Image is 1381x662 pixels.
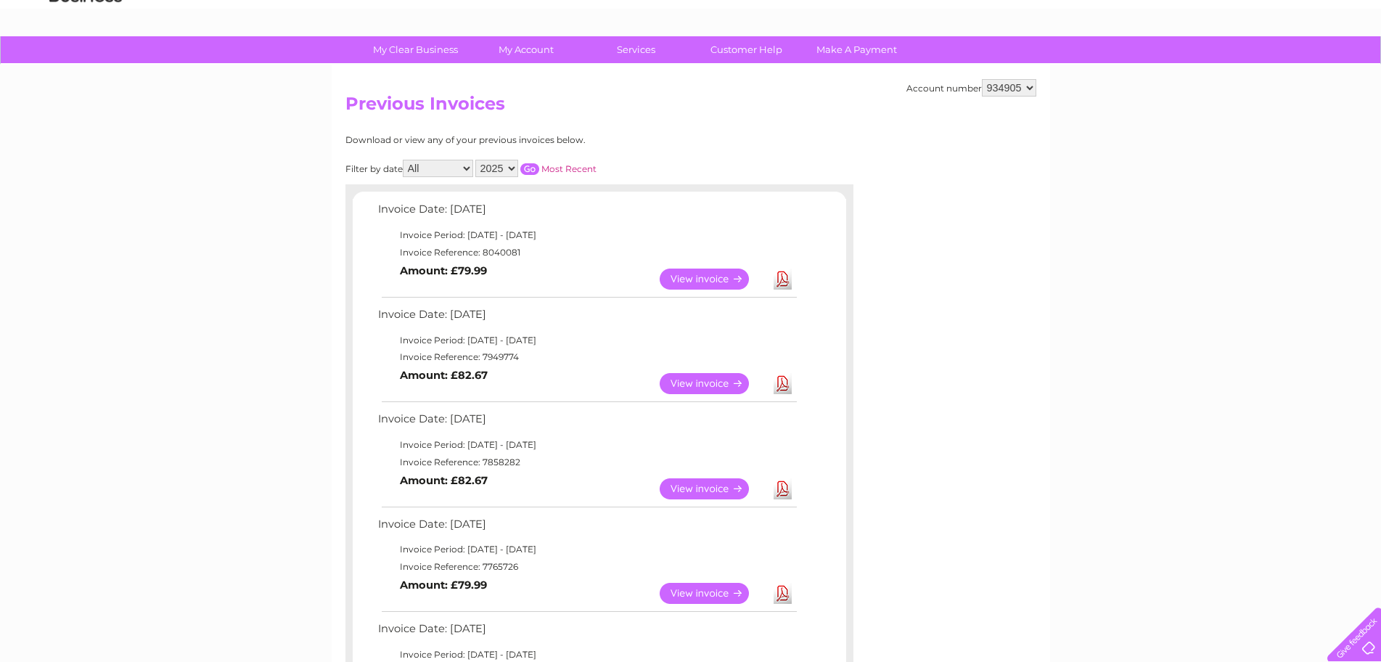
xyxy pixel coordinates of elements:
[660,269,766,290] a: View
[400,369,488,382] b: Amount: £82.67
[1107,7,1208,25] a: 0333 014 3131
[1202,62,1246,73] a: Telecoms
[400,264,487,277] b: Amount: £79.99
[660,373,766,394] a: View
[345,135,726,145] div: Download or view any of your previous invoices below.
[374,541,799,558] td: Invoice Period: [DATE] - [DATE]
[374,558,799,576] td: Invoice Reference: 7765726
[400,474,488,487] b: Amount: £82.67
[374,436,799,454] td: Invoice Period: [DATE] - [DATE]
[374,226,799,244] td: Invoice Period: [DATE] - [DATE]
[1255,62,1276,73] a: Blog
[906,79,1036,97] div: Account number
[374,454,799,471] td: Invoice Reference: 7858282
[400,579,487,592] b: Amount: £79.99
[1333,62,1367,73] a: Log out
[348,8,1034,70] div: Clear Business is a trading name of Verastar Limited (registered in [GEOGRAPHIC_DATA] No. 3667643...
[774,269,792,290] a: Download
[774,583,792,604] a: Download
[576,36,696,63] a: Services
[374,348,799,366] td: Invoice Reference: 7949774
[374,332,799,349] td: Invoice Period: [DATE] - [DATE]
[1162,62,1194,73] a: Energy
[49,38,123,82] img: logo.png
[1126,62,1153,73] a: Water
[541,163,597,174] a: Most Recent
[466,36,586,63] a: My Account
[660,583,766,604] a: View
[374,244,799,261] td: Invoice Reference: 8040081
[345,94,1036,121] h2: Previous Invoices
[374,409,799,436] td: Invoice Date: [DATE]
[374,515,799,542] td: Invoice Date: [DATE]
[345,160,726,177] div: Filter by date
[1284,62,1320,73] a: Contact
[660,478,766,499] a: View
[774,373,792,394] a: Download
[374,619,799,646] td: Invoice Date: [DATE]
[356,36,475,63] a: My Clear Business
[374,200,799,226] td: Invoice Date: [DATE]
[797,36,917,63] a: Make A Payment
[374,305,799,332] td: Invoice Date: [DATE]
[774,478,792,499] a: Download
[687,36,806,63] a: Customer Help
